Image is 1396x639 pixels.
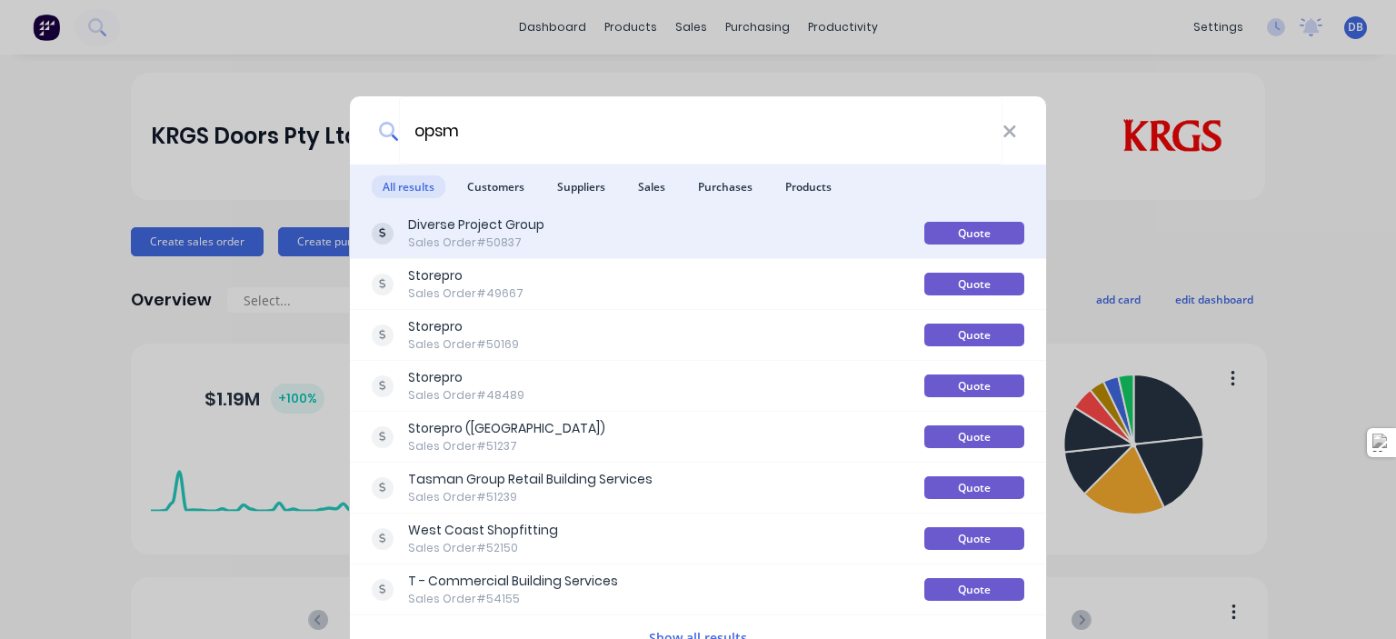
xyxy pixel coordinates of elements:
span: All results [372,175,445,198]
span: Products [774,175,843,198]
div: Storepro [408,317,519,336]
div: Sales Order #52150 [408,540,558,556]
div: West Coast Shopfitting [408,521,558,540]
div: Quote [924,374,1024,397]
div: Quote [924,425,1024,448]
div: Quote [924,222,1024,245]
div: Sales Order #49667 [408,285,523,302]
div: Sales Order #51239 [408,489,653,505]
div: Tasman Group Retail Building Services [408,470,653,489]
span: Purchases [687,175,763,198]
span: Suppliers [546,175,616,198]
div: Storepro ([GEOGRAPHIC_DATA]) [408,419,605,438]
div: Quote [924,527,1024,550]
span: Sales [627,175,676,198]
div: Sales Order #51237 [408,438,605,454]
div: Sales Order #54155 [408,591,618,607]
span: Customers [456,175,535,198]
div: Quote [924,476,1024,499]
div: Diverse Project Group [408,215,544,235]
div: Sales Order #50837 [408,235,544,251]
div: Quote [924,273,1024,295]
input: Start typing a customer or supplier name to create a new order... [399,96,1002,165]
div: Sales Order #50169 [408,336,519,353]
div: T - Commercial Building Services [408,572,618,591]
div: Storepro [408,368,524,387]
div: Quote [924,578,1024,601]
div: Sales Order #48489 [408,387,524,404]
div: Storepro [408,266,523,285]
div: Quote [924,324,1024,346]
